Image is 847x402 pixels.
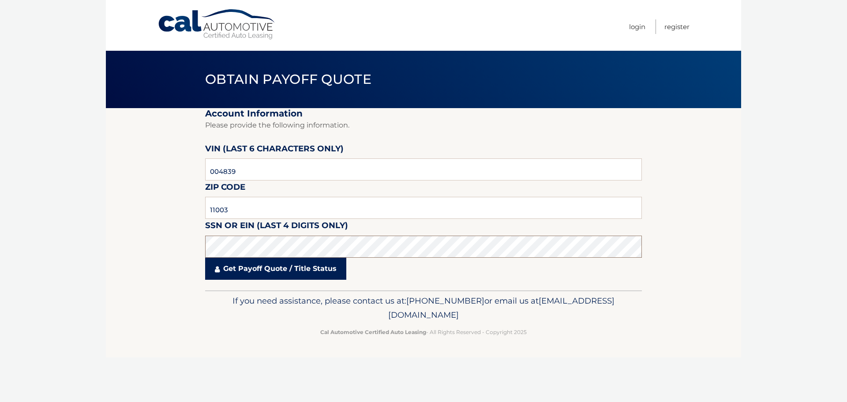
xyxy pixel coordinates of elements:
[205,119,642,131] p: Please provide the following information.
[205,180,245,197] label: Zip Code
[211,294,636,322] p: If you need assistance, please contact us at: or email us at
[205,258,346,280] a: Get Payoff Quote / Title Status
[320,329,426,335] strong: Cal Automotive Certified Auto Leasing
[406,296,484,306] span: [PHONE_NUMBER]
[205,108,642,119] h2: Account Information
[211,327,636,337] p: - All Rights Reserved - Copyright 2025
[205,71,371,87] span: Obtain Payoff Quote
[205,219,348,235] label: SSN or EIN (last 4 digits only)
[664,19,690,34] a: Register
[205,142,344,158] label: VIN (last 6 characters only)
[629,19,645,34] a: Login
[157,9,277,40] a: Cal Automotive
